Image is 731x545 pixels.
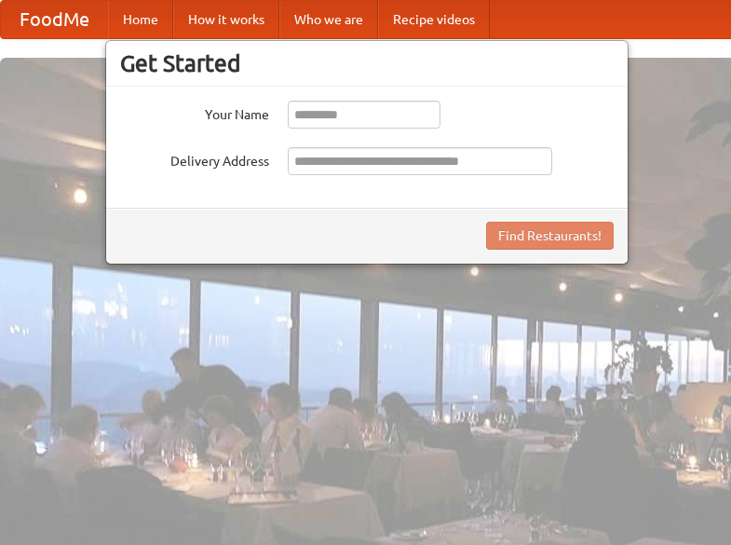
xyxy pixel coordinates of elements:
[108,1,173,38] a: Home
[1,1,108,38] a: FoodMe
[173,1,279,38] a: How it works
[279,1,378,38] a: Who we are
[120,147,269,170] label: Delivery Address
[120,49,614,77] h3: Get Started
[378,1,490,38] a: Recipe videos
[486,222,614,250] button: Find Restaurants!
[120,101,269,124] label: Your Name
